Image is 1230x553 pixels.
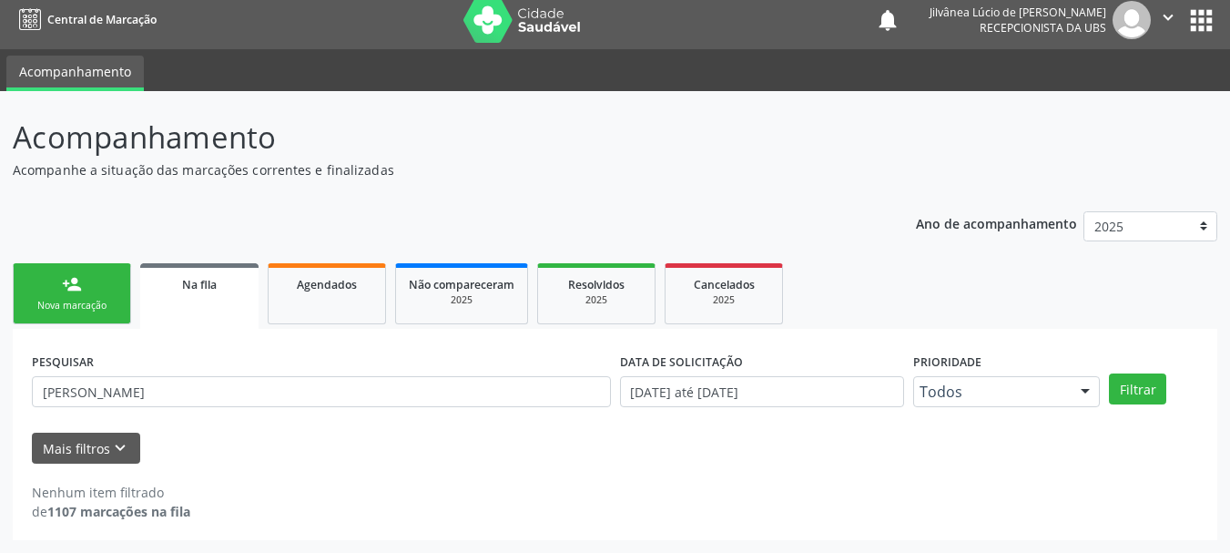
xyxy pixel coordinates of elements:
[916,211,1077,234] p: Ano de acompanhamento
[110,438,130,458] i: keyboard_arrow_down
[47,503,190,520] strong: 1107 marcações na fila
[678,293,769,307] div: 2025
[13,5,157,35] a: Central de Marcação
[32,376,611,407] input: Nome, CNS
[1113,1,1151,39] img: img
[1158,7,1178,27] i: 
[913,348,981,376] label: Prioridade
[182,277,217,292] span: Na fila
[32,483,190,502] div: Nenhum item filtrado
[620,376,905,407] input: Selecione um intervalo
[1185,5,1217,36] button: apps
[32,502,190,521] div: de
[297,277,357,292] span: Agendados
[1109,374,1166,405] button: Filtrar
[6,56,144,91] a: Acompanhamento
[32,348,94,376] label: PESQUISAR
[62,274,82,294] div: person_add
[1151,1,1185,39] button: 
[409,293,514,307] div: 2025
[409,277,514,292] span: Não compareceram
[980,20,1106,36] span: Recepcionista da UBS
[920,383,1062,401] span: Todos
[930,5,1106,20] div: Jilvânea Lúcio de [PERSON_NAME]
[568,277,625,292] span: Resolvidos
[875,7,900,33] button: notifications
[32,433,140,465] button: Mais filtroskeyboard_arrow_down
[13,160,856,179] p: Acompanhe a situação das marcações correntes e finalizadas
[13,115,856,160] p: Acompanhamento
[620,348,743,376] label: DATA DE SOLICITAÇÃO
[47,12,157,27] span: Central de Marcação
[551,293,642,307] div: 2025
[26,299,117,312] div: Nova marcação
[694,277,755,292] span: Cancelados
